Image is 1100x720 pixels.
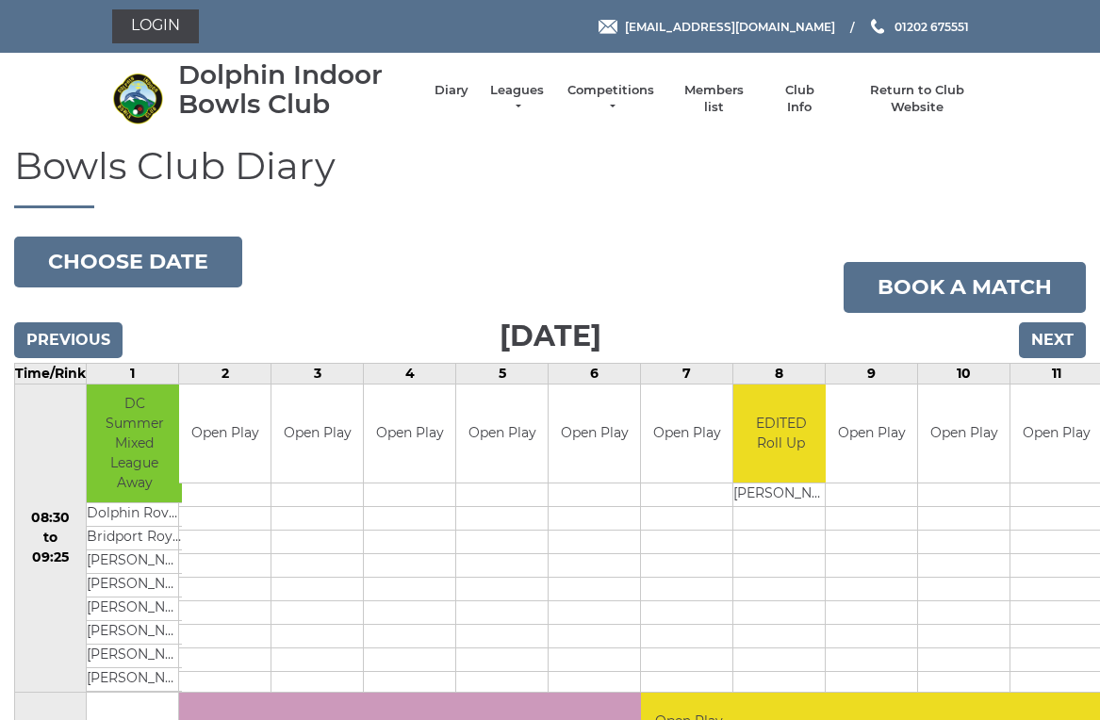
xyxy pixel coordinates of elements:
[844,262,1086,313] a: Book a match
[271,363,364,384] td: 3
[112,9,199,43] a: Login
[1019,322,1086,358] input: Next
[364,385,455,483] td: Open Play
[641,363,733,384] td: 7
[895,19,969,33] span: 01202 675551
[87,667,182,691] td: [PERSON_NAME]
[487,82,547,116] a: Leagues
[871,19,884,34] img: Phone us
[435,82,468,99] a: Diary
[14,145,1086,208] h1: Bowls Club Diary
[87,597,182,620] td: [PERSON_NAME]
[733,363,826,384] td: 8
[625,19,835,33] span: [EMAIL_ADDRESS][DOMAIN_NAME]
[87,502,182,526] td: Dolphin Rovers v
[87,620,182,644] td: [PERSON_NAME]
[112,73,164,124] img: Dolphin Indoor Bowls Club
[599,20,617,34] img: Email
[456,363,549,384] td: 5
[179,363,271,384] td: 2
[599,18,835,36] a: Email [EMAIL_ADDRESS][DOMAIN_NAME]
[549,385,640,483] td: Open Play
[271,385,363,483] td: Open Play
[826,363,918,384] td: 9
[15,384,87,692] td: 08:30 to 09:25
[733,483,829,507] td: [PERSON_NAME]
[87,549,182,573] td: [PERSON_NAME]
[918,363,1010,384] td: 10
[918,385,1010,483] td: Open Play
[87,644,182,667] td: [PERSON_NAME]
[179,385,271,483] td: Open Play
[733,385,829,483] td: EDITED Roll Up
[549,363,641,384] td: 6
[566,82,656,116] a: Competitions
[87,385,182,503] td: DC Summer Mixed League Away
[772,82,827,116] a: Club Info
[456,385,548,483] td: Open Play
[87,363,179,384] td: 1
[846,82,988,116] a: Return to Club Website
[868,18,969,36] a: Phone us 01202 675551
[641,385,732,483] td: Open Play
[675,82,753,116] a: Members list
[87,526,182,549] td: Bridport Royals
[15,363,87,384] td: Time/Rink
[826,385,917,483] td: Open Play
[178,60,416,119] div: Dolphin Indoor Bowls Club
[14,237,242,287] button: Choose date
[364,363,456,384] td: 4
[87,573,182,597] td: [PERSON_NAME]
[14,322,123,358] input: Previous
